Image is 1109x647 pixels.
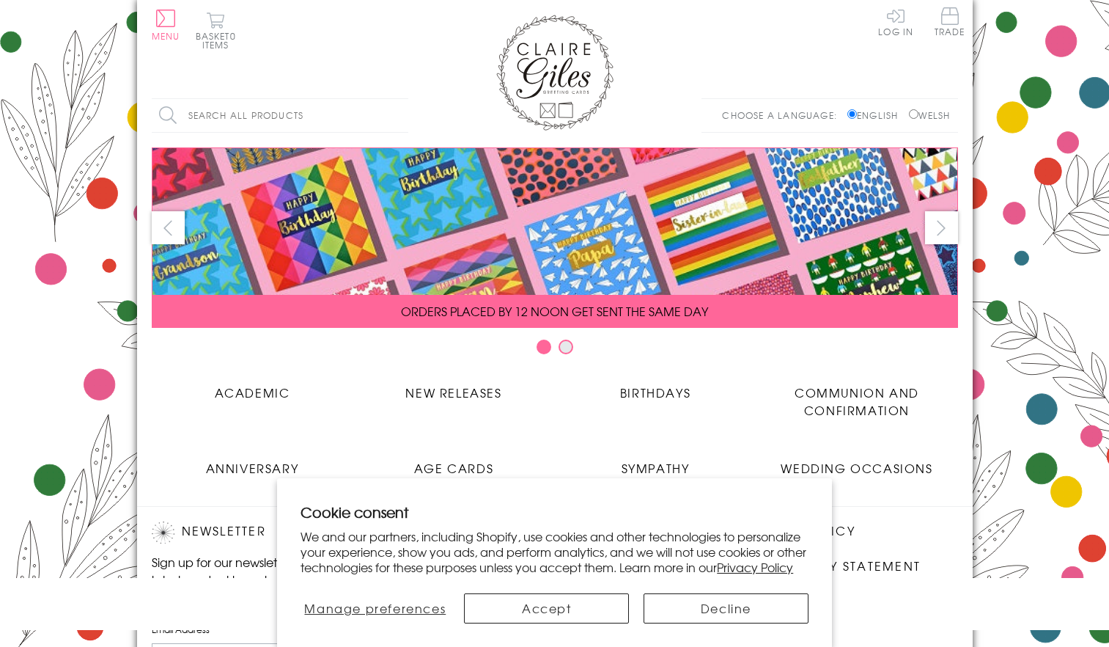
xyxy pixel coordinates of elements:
[152,448,353,477] a: Anniversary
[756,448,958,477] a: Wedding Occasions
[301,502,808,522] h2: Cookie consent
[304,599,446,617] span: Manage preferences
[935,7,965,39] a: Trade
[301,529,808,574] p: We and our partners, including Shopify, use cookies and other technologies to personalize your ex...
[202,29,236,51] span: 0 items
[414,459,493,477] span: Age Cards
[559,340,573,354] button: Carousel Page 2
[795,384,919,419] span: Communion and Confirmation
[496,15,614,131] img: Claire Giles Greetings Cards
[353,373,555,401] a: New Releases
[620,384,690,401] span: Birthdays
[152,99,408,132] input: Search all products
[722,109,844,122] p: Choose a language:
[537,340,551,354] button: Carousel Page 1 (Current Slide)
[152,339,958,362] div: Carousel Pagination
[622,459,690,477] span: Sympathy
[394,99,408,132] input: Search
[925,211,958,244] button: next
[206,459,299,477] span: Anniversary
[555,448,756,477] a: Sympathy
[847,109,857,119] input: English
[909,109,918,119] input: Welsh
[152,29,180,43] span: Menu
[152,211,185,244] button: prev
[756,373,958,419] a: Communion and Confirmation
[717,558,793,576] a: Privacy Policy
[781,459,932,477] span: Wedding Occasions
[353,448,555,477] a: Age Cards
[401,302,708,320] span: ORDERS PLACED BY 12 NOON GET SENT THE SAME DAY
[644,593,808,624] button: Decline
[405,384,501,401] span: New Releases
[215,384,290,401] span: Academic
[152,10,180,40] button: Menu
[847,109,905,122] label: English
[555,373,756,401] a: Birthdays
[878,7,913,36] a: Log In
[152,553,401,606] p: Sign up for our newsletter to receive the latest product launches, news and offers directly to yo...
[196,12,236,49] button: Basket0 items
[152,373,353,401] a: Academic
[464,593,629,624] button: Accept
[152,522,401,544] h2: Newsletter
[935,7,965,36] span: Trade
[301,593,449,624] button: Manage preferences
[909,109,951,122] label: Welsh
